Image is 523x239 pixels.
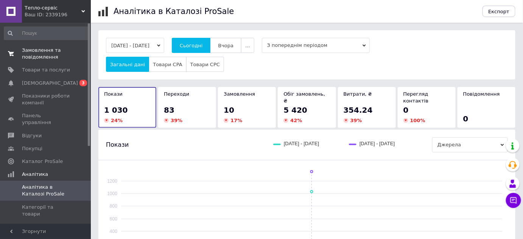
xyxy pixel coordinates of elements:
[111,118,123,123] span: 24 %
[171,118,182,123] span: 39 %
[344,91,372,97] span: Витрати, ₴
[218,43,233,48] span: Вчора
[410,118,425,123] span: 100 %
[149,57,186,72] button: Товари CPA
[22,223,45,230] span: Джерела
[262,38,370,53] span: З попереднім періодом
[506,193,521,208] button: Чат з покупцем
[110,216,117,222] text: 600
[283,91,325,104] span: Обіг замовлень, ₴
[25,5,81,11] span: Тепло-сервіс
[114,7,234,16] h1: Аналітика в Каталозі ProSale
[22,80,78,87] span: [DEMOGRAPHIC_DATA]
[79,80,87,86] span: 3
[344,106,373,115] span: 354.24
[106,57,149,72] button: Загальні дані
[180,43,203,48] span: Сьогодні
[210,38,241,53] button: Вчора
[106,141,129,149] span: Покази
[290,118,302,123] span: 42 %
[190,62,220,67] span: Товари CPC
[350,118,362,123] span: 39 %
[153,62,182,67] span: Товари CPA
[107,178,117,184] text: 1200
[403,106,409,115] span: 0
[110,203,117,209] text: 800
[22,67,70,73] span: Товари та послуги
[164,106,174,115] span: 83
[186,57,224,72] button: Товари CPC
[107,191,117,196] text: 1000
[224,106,234,115] span: 10
[241,38,254,53] button: ...
[104,106,128,115] span: 1 030
[22,171,48,178] span: Аналітика
[230,118,242,123] span: 17 %
[245,43,250,48] span: ...
[463,114,469,123] span: 0
[22,184,70,197] span: Аналітика в Каталозі ProSale
[22,204,70,217] span: Категорії та товари
[22,145,42,152] span: Покупці
[22,47,70,61] span: Замовлення та повідомлення
[22,132,42,139] span: Відгуки
[110,229,117,234] text: 400
[403,91,429,104] span: Перегляд контактів
[110,62,145,67] span: Загальні дані
[22,112,70,126] span: Панель управління
[22,93,70,106] span: Показники роботи компанії
[283,106,307,115] span: 5 420
[489,9,510,14] span: Експорт
[164,91,189,97] span: Переходи
[224,91,255,97] span: Замовлення
[483,6,516,17] button: Експорт
[104,91,123,97] span: Покази
[22,158,63,165] span: Каталог ProSale
[25,11,91,18] div: Ваш ID: 2339196
[106,38,164,53] button: [DATE] - [DATE]
[172,38,211,53] button: Сьогодні
[463,91,500,97] span: Повідомлення
[4,26,89,40] input: Пошук
[432,137,508,152] span: Джерела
